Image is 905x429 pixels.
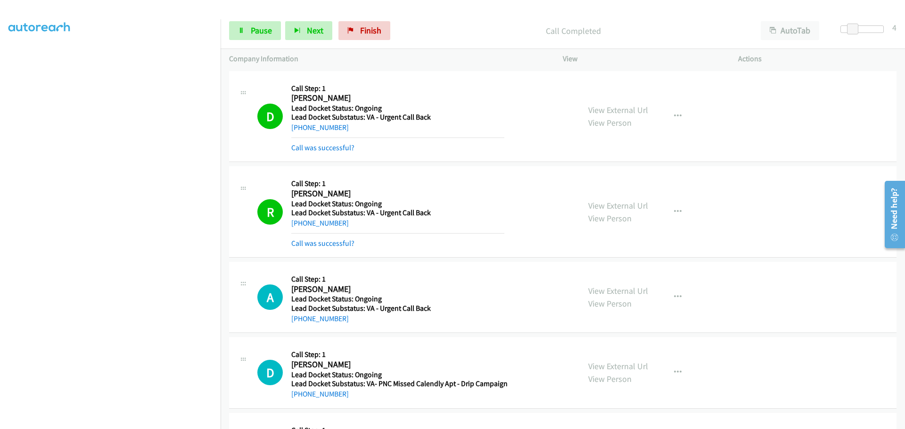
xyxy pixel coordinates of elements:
h5: Lead Docket Status: Ongoing [291,104,504,113]
h2: [PERSON_NAME] [291,93,504,104]
a: View Person [588,373,632,384]
a: View Person [588,117,632,128]
span: Finish [360,25,381,36]
h1: D [257,104,283,129]
h5: Lead Docket Substatus: VA - Urgent Call Back [291,113,504,122]
span: Pause [251,25,272,36]
h5: Lead Docket Substatus: VA- PNC Missed Calendly Apt - Drip Campaign [291,379,508,389]
div: 4 [892,21,897,34]
h1: A [257,284,283,310]
a: View Person [588,298,632,309]
h2: [PERSON_NAME] [291,188,504,199]
h2: [PERSON_NAME] [291,284,504,295]
a: View External Url [588,200,648,211]
span: Next [307,25,323,36]
a: Finish [338,21,390,40]
h1: R [257,199,283,225]
a: View External Url [588,361,648,372]
h5: Call Step: 1 [291,84,504,93]
a: Call was successful? [291,143,354,152]
a: Call was successful? [291,239,354,248]
a: Pause [229,21,281,40]
h2: [PERSON_NAME] [291,359,504,370]
h5: Call Step: 1 [291,179,504,188]
a: View Person [588,213,632,224]
h5: Call Step: 1 [291,275,504,284]
h5: Lead Docket Substatus: VA - Urgent Call Back [291,304,504,313]
h5: Lead Docket Substatus: VA - Urgent Call Back [291,208,504,218]
p: View [563,53,721,65]
h5: Lead Docket Status: Ongoing [291,199,504,209]
h5: Call Step: 1 [291,350,508,359]
h5: Lead Docket Status: Ongoing [291,294,504,304]
a: [PHONE_NUMBER] [291,219,349,227]
p: Company Information [229,53,546,65]
a: [PHONE_NUMBER] [291,389,349,398]
div: The call is yet to be attempted [257,360,283,385]
a: [PHONE_NUMBER] [291,314,349,323]
button: AutoTab [761,21,819,40]
a: View External Url [588,285,648,296]
a: View External Url [588,105,648,115]
h1: D [257,360,283,385]
div: The call is yet to be attempted [257,284,283,310]
button: Next [285,21,332,40]
h5: Lead Docket Status: Ongoing [291,370,508,380]
iframe: Resource Center [878,177,905,252]
p: Actions [738,53,897,65]
p: Call Completed [403,24,744,37]
a: [PHONE_NUMBER] [291,123,349,132]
